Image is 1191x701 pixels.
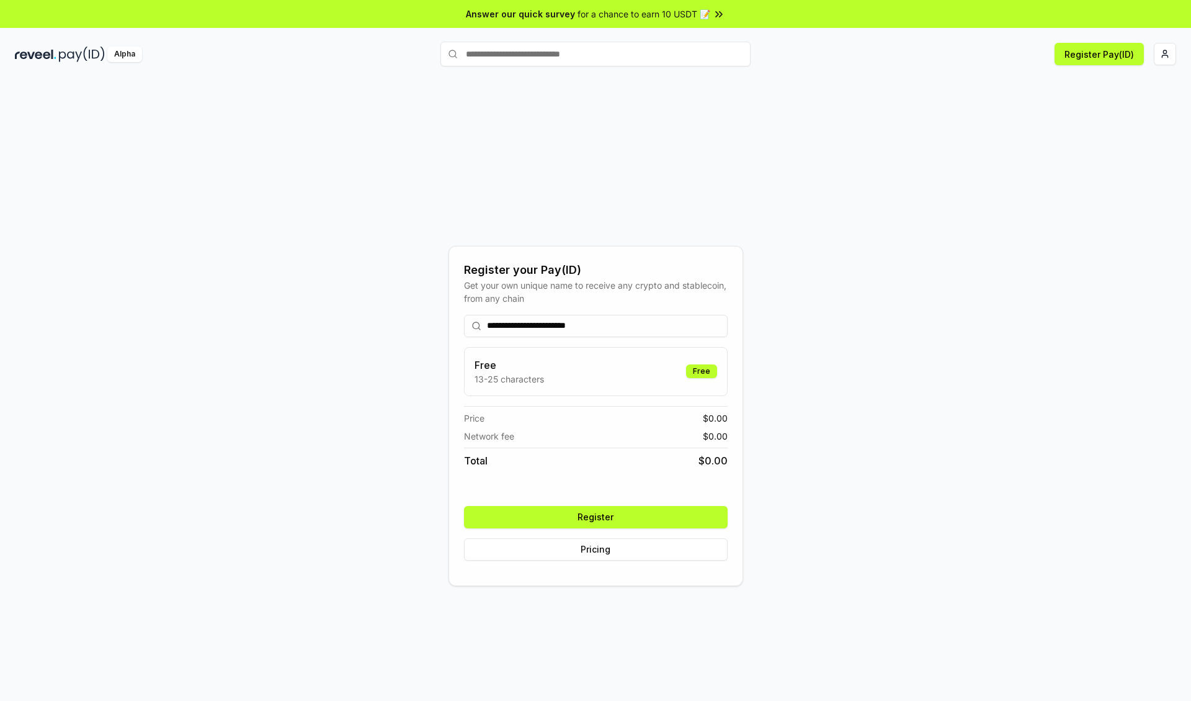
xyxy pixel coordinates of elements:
[15,47,56,62] img: reveel_dark
[464,506,728,528] button: Register
[59,47,105,62] img: pay_id
[578,7,710,20] span: for a chance to earn 10 USDT 📝
[703,412,728,425] span: $ 0.00
[464,430,514,443] span: Network fee
[475,373,544,386] p: 13-25 characters
[1055,43,1144,65] button: Register Pay(ID)
[703,430,728,443] span: $ 0.00
[464,261,728,279] div: Register your Pay(ID)
[686,364,717,378] div: Free
[464,538,728,561] button: Pricing
[464,453,488,468] span: Total
[466,7,575,20] span: Answer our quick survey
[464,279,728,305] div: Get your own unique name to receive any crypto and stablecoin, from any chain
[475,358,544,373] h3: Free
[107,47,142,62] div: Alpha
[464,412,484,425] span: Price
[698,453,728,468] span: $ 0.00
